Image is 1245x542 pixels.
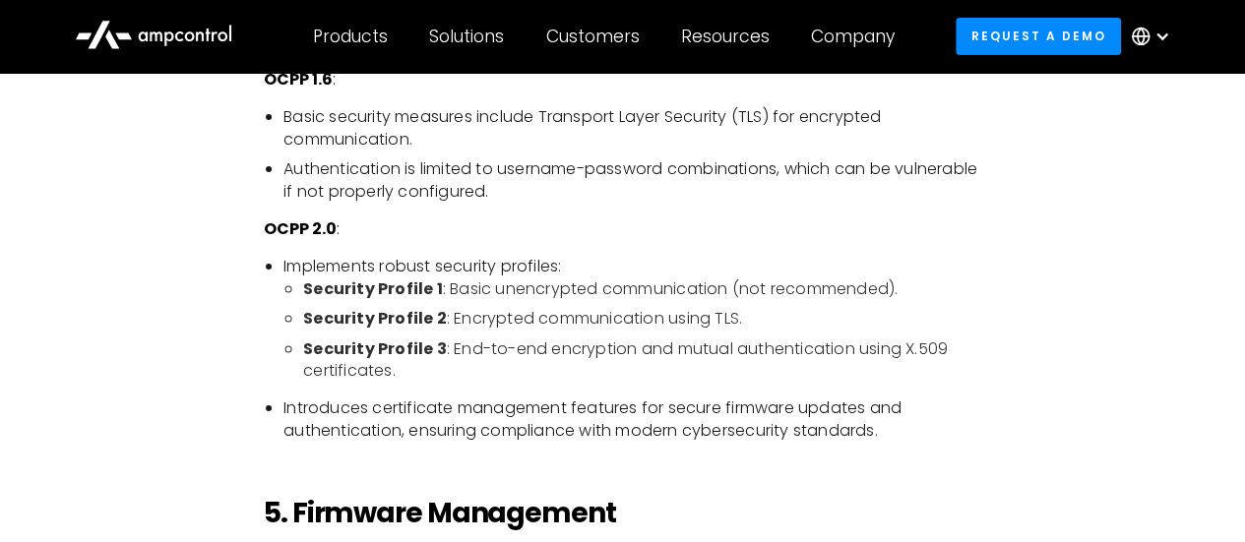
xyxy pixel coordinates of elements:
[681,26,770,47] div: Resources
[283,397,981,442] li: Introduces certificate management features for secure firmware updates and authentication, ensuri...
[283,158,981,203] li: Authentication is limited to username-password combinations, which can be vulnerable if not prope...
[313,26,388,47] div: Products
[956,18,1121,54] a: Request a demo
[546,26,640,47] div: Customers
[303,307,447,330] strong: Security Profile 2
[264,68,333,90] strong: OCPP 1.6
[429,26,504,47] div: Solutions
[264,218,981,240] p: :
[303,338,981,383] li: : End-to-end encryption and mutual authentication using X.509 certificates.
[264,217,337,240] strong: OCPP 2.0
[811,26,895,47] div: Company
[303,337,447,360] strong: Security Profile 3
[264,69,981,90] p: :
[303,308,981,330] li: : Encrypted communication using TLS.
[283,256,981,382] li: Implements robust security profiles:
[283,106,981,151] li: Basic security measures include Transport Layer Security (TLS) for encrypted communication.
[303,277,443,300] strong: Security Profile 1
[303,278,981,300] li: : Basic unencrypted communication (not recommended).
[264,494,615,532] strong: 5. Firmware Management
